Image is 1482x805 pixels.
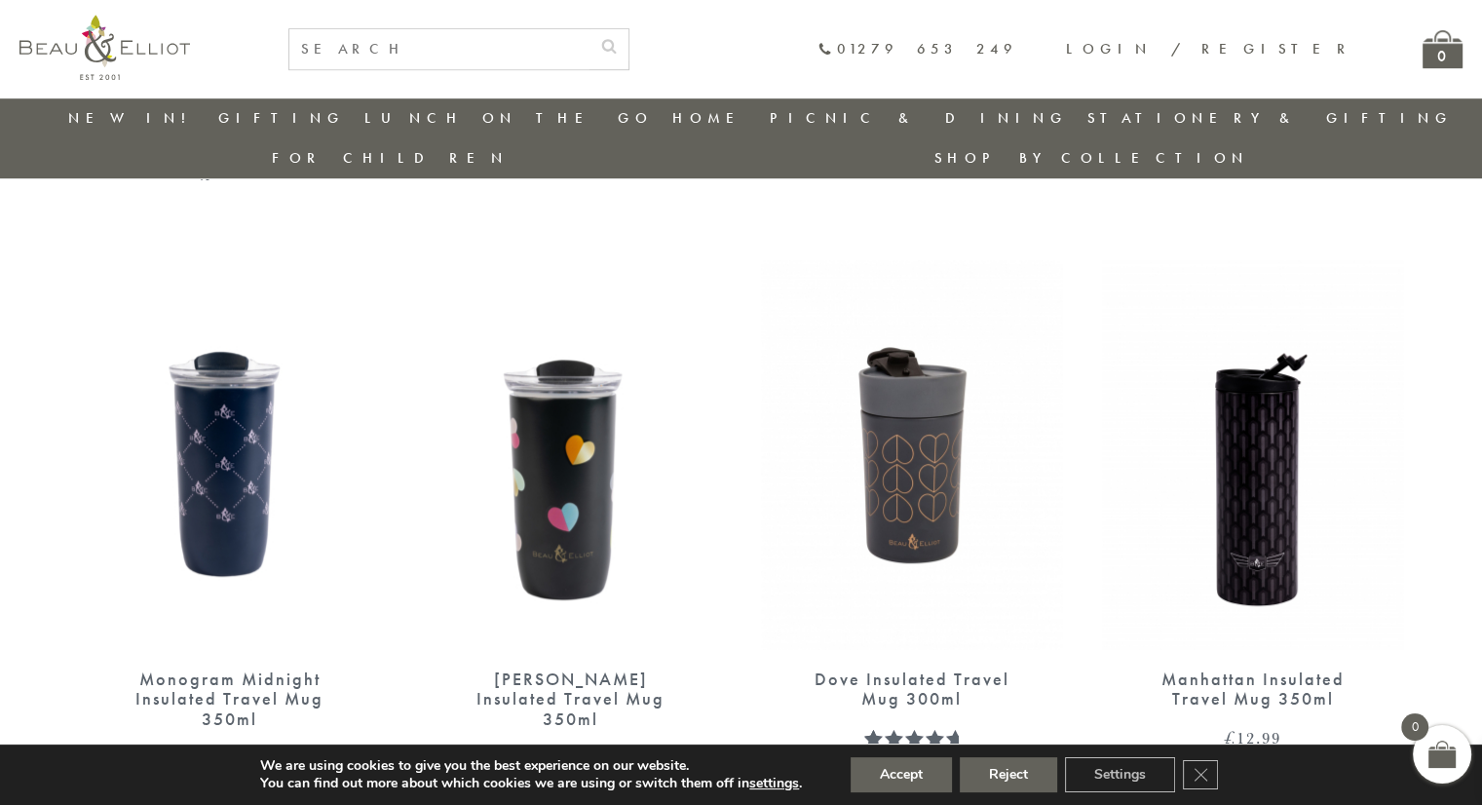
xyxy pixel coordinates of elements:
a: 0 [1423,30,1463,68]
span: 2 [864,729,875,773]
button: Close GDPR Cookie Banner [1183,760,1218,789]
a: For Children [272,148,509,168]
div: [PERSON_NAME] Insulated Travel Mug 350ml [454,670,688,730]
a: Gifting [218,108,345,128]
img: logo [19,15,190,80]
div: Monogram Midnight Insulated Travel Mug 350ml [113,670,347,730]
a: New in! [68,108,199,128]
button: Settings [1065,757,1175,792]
a: 01279 653 249 [817,41,1017,57]
a: Monogram Midnight Travel Mug Monogram Midnight Insulated Travel Mug 350ml £14.99 [79,260,381,767]
a: Picnic & Dining [770,108,1068,128]
a: Emily Insulated Travel Mug Emily Heart Travel Mug [PERSON_NAME] Insulated Travel Mug 350ml £14.99 [420,260,722,767]
a: Shop by collection [934,148,1249,168]
img: Dove Grande Travel Mug 450ml [761,260,1063,650]
a: Lunch On The Go [364,108,653,128]
a: Manhattan Stainless Steel Drinks Bottle Manhattan Insulated Travel Mug 350ml £12.99 [1102,260,1404,747]
a: Dove Grande Travel Mug 450ml Dove Insulated Travel Mug 300ml Rated 5.00 out of 5 £12.99 [761,260,1063,785]
p: You can find out more about which cookies we are using or switch them off in . [260,775,802,792]
a: Home [672,108,750,128]
button: Accept [851,757,952,792]
div: Manhattan Insulated Travel Mug 350ml [1136,670,1370,709]
img: Manhattan Stainless Steel Drinks Bottle [1102,260,1404,650]
button: Reject [960,757,1057,792]
input: SEARCH [289,29,589,69]
div: Dove Insulated Travel Mug 300ml [795,670,1029,709]
div: Rated 5.00 out of 5 [864,729,959,747]
a: Stationery & Gifting [1087,108,1453,128]
img: Monogram Midnight Travel Mug [79,260,381,650]
a: Login / Register [1066,39,1354,58]
bdi: 12.99 [1224,726,1281,749]
img: Emily Insulated Travel Mug Emily Heart Travel Mug [420,260,722,650]
span: £ [1224,726,1236,749]
span: 0 [1401,713,1428,741]
button: settings [749,775,799,792]
p: We are using cookies to give you the best experience on our website. [260,757,802,775]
